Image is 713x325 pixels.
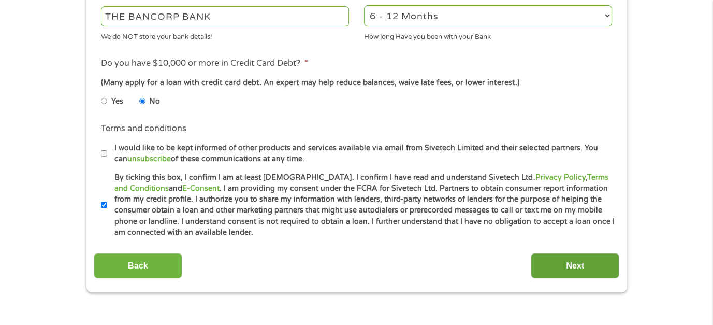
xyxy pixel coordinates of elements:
label: I would like to be kept informed of other products and services available via email from Sivetech... [107,143,615,165]
label: No [149,96,160,107]
div: We do NOT store your bank details! [101,28,349,42]
label: Do you have $10,000 or more in Credit Card Debt? [101,58,308,69]
input: Next [531,253,619,278]
label: By ticking this box, I confirm I am at least [DEMOGRAPHIC_DATA]. I confirm I have read and unders... [107,172,615,238]
div: How long Have you been with your Bank [364,28,612,42]
a: Terms and Conditions [114,173,608,193]
input: Back [94,253,182,278]
label: Terms and conditions [101,123,186,134]
label: Yes [111,96,123,107]
a: Privacy Policy [535,173,585,182]
div: (Many apply for a loan with credit card debt. An expert may help reduce balances, waive late fees... [101,77,612,89]
a: E-Consent [182,184,220,193]
a: unsubscribe [127,154,171,163]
